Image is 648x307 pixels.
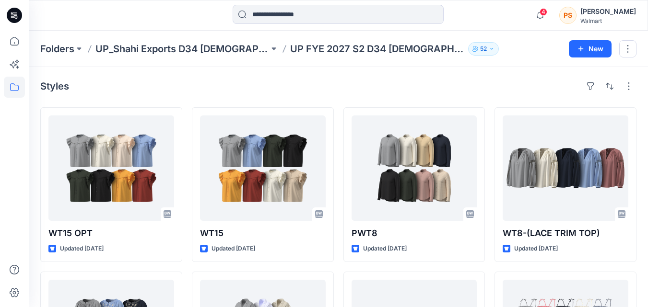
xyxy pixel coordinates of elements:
p: Updated [DATE] [60,244,104,254]
p: Updated [DATE] [514,244,558,254]
a: WT15 [200,115,326,221]
p: 52 [480,44,487,54]
span: 4 [540,8,547,16]
p: Updated [DATE] [363,244,407,254]
div: PS [559,7,577,24]
p: WT15 [200,227,326,240]
a: PWT8 [352,115,477,221]
div: [PERSON_NAME] [580,6,636,17]
p: WT15 OPT [48,227,174,240]
a: WT15 OPT [48,115,174,221]
a: UP_Shahi Exports D34 [DEMOGRAPHIC_DATA] Tops [95,42,269,56]
div: Walmart [580,17,636,24]
p: WT8-(LACE TRIM TOP) [503,227,628,240]
a: Folders [40,42,74,56]
p: Updated [DATE] [212,244,255,254]
button: New [569,40,612,57]
a: WT8-(LACE TRIM TOP) [503,115,628,221]
p: PWT8 [352,227,477,240]
p: UP FYE 2027 S2 D34 [DEMOGRAPHIC_DATA] Woven Tops [290,42,464,56]
h4: Styles [40,80,69,92]
button: 52 [468,42,499,56]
